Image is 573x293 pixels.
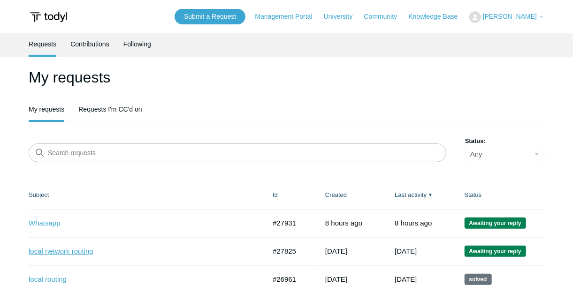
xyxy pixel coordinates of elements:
img: Todyl Support Center Help Center home page [29,8,69,26]
button: [PERSON_NAME] [469,11,544,23]
a: Whatsapp [29,218,252,229]
time: 08/01/2025, 14:59 [325,275,347,283]
a: Requests I'm CC'd on [78,98,142,120]
time: 08/28/2025, 11:02 [395,275,417,283]
td: #27931 [263,209,316,237]
a: University [324,12,362,22]
a: My requests [29,98,64,120]
a: local routing [29,274,252,285]
a: Community [364,12,407,22]
a: Created [325,191,347,198]
a: Knowledge Base [408,12,467,22]
td: #27825 [263,237,316,265]
time: 09/04/2025, 13:15 [395,219,432,227]
th: Subject [29,181,263,209]
input: Search requests [29,143,446,162]
a: Requests [29,33,56,55]
th: Status [455,181,544,209]
a: Submit a Request [175,9,245,24]
a: Contributions [70,33,109,55]
a: Management Portal [255,12,322,22]
a: Following [123,33,151,55]
a: Last activity▼ [395,191,427,198]
time: 09/03/2025, 15:24 [395,247,417,255]
span: ▼ [428,191,433,198]
label: Status: [465,136,544,146]
span: We are waiting for you to respond [465,218,526,229]
th: Id [263,181,316,209]
span: [PERSON_NAME] [483,13,537,20]
h1: My requests [29,66,544,89]
span: This request has been solved [465,274,492,285]
a: local network routing [29,246,252,257]
time: 09/02/2025, 10:13 [325,247,347,255]
span: We are waiting for you to respond [465,246,526,257]
time: 09/04/2025, 13:11 [325,219,362,227]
